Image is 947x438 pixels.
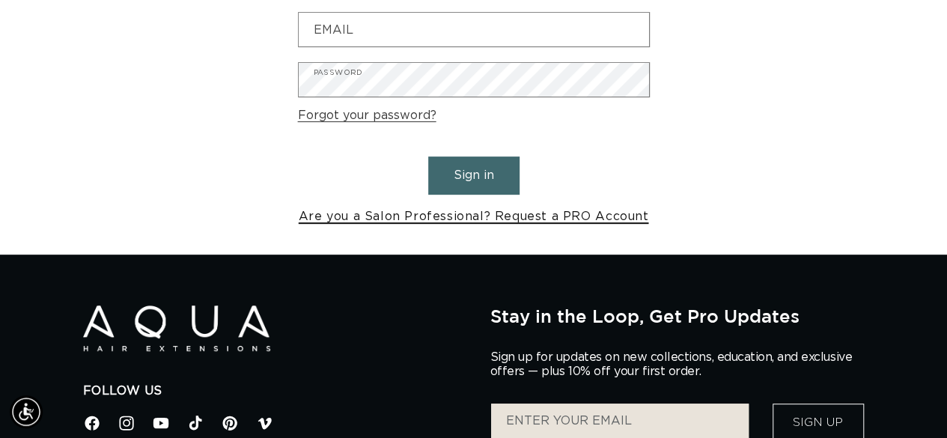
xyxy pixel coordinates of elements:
a: Forgot your password? [298,105,436,127]
h2: Follow Us [83,383,468,399]
div: Accessibility Menu [10,395,43,428]
iframe: Chat Widget [748,276,947,438]
a: Are you a Salon Professional? Request a PRO Account [299,206,649,228]
input: Email [299,13,649,46]
p: Sign up for updates on new collections, education, and exclusive offers — plus 10% off your first... [490,350,865,379]
button: Sign in [428,156,520,195]
img: Aqua Hair Extensions [83,305,270,351]
h2: Stay in the Loop, Get Pro Updates [490,305,865,326]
